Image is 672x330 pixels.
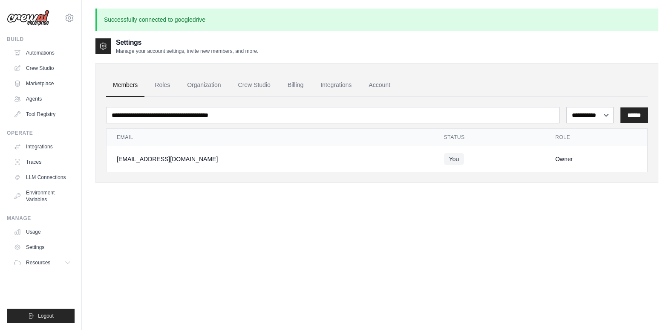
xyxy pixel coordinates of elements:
[10,140,75,153] a: Integrations
[10,186,75,206] a: Environment Variables
[106,74,144,97] a: Members
[10,77,75,90] a: Marketplace
[10,256,75,269] button: Resources
[7,36,75,43] div: Build
[7,10,49,26] img: Logo
[10,46,75,60] a: Automations
[10,92,75,106] a: Agents
[314,74,358,97] a: Integrations
[180,74,228,97] a: Organization
[95,9,658,31] p: Successfully connected to googledrive
[444,153,464,165] span: You
[7,130,75,136] div: Operate
[148,74,177,97] a: Roles
[555,155,637,163] div: Owner
[10,107,75,121] a: Tool Registry
[7,215,75,222] div: Manage
[38,313,54,319] span: Logout
[434,129,545,146] th: Status
[7,309,75,323] button: Logout
[10,171,75,184] a: LLM Connections
[545,129,647,146] th: Role
[116,38,258,48] h2: Settings
[117,155,424,163] div: [EMAIL_ADDRESS][DOMAIN_NAME]
[362,74,397,97] a: Account
[231,74,277,97] a: Crew Studio
[10,240,75,254] a: Settings
[10,225,75,239] a: Usage
[281,74,310,97] a: Billing
[107,129,434,146] th: Email
[10,155,75,169] a: Traces
[26,259,50,266] span: Resources
[116,48,258,55] p: Manage your account settings, invite new members, and more.
[10,61,75,75] a: Crew Studio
